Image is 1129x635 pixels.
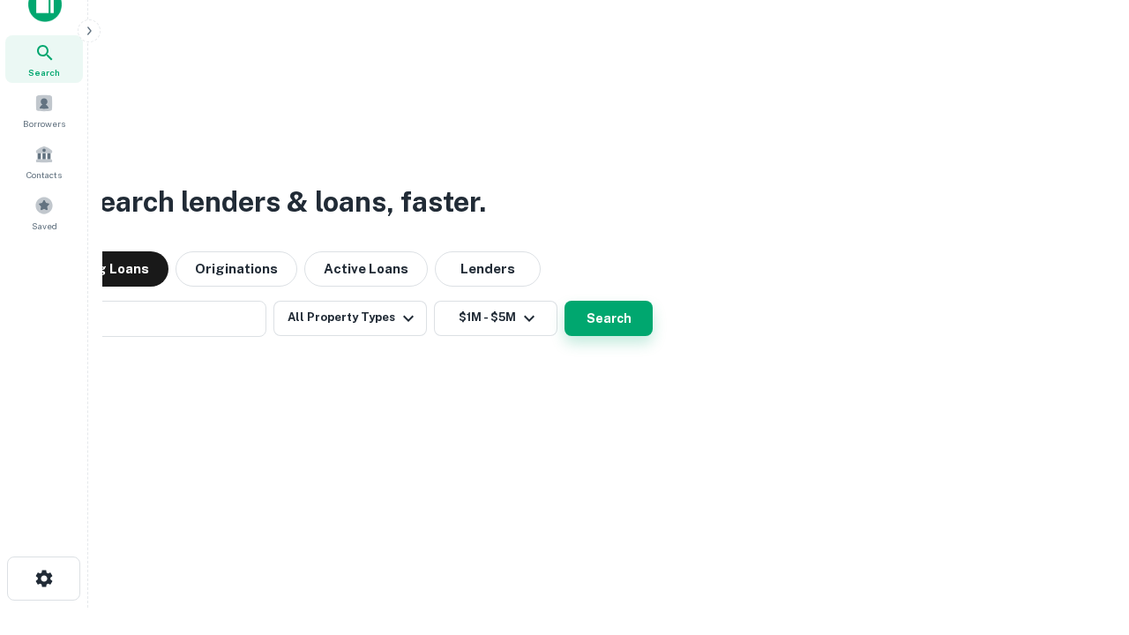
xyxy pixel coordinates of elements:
[80,181,486,223] h3: Search lenders & loans, faster.
[23,116,65,131] span: Borrowers
[5,86,83,134] a: Borrowers
[5,189,83,236] a: Saved
[5,138,83,185] a: Contacts
[273,301,427,336] button: All Property Types
[434,301,557,336] button: $1M - $5M
[5,35,83,83] a: Search
[435,251,541,287] button: Lenders
[564,301,653,336] button: Search
[28,65,60,79] span: Search
[26,168,62,182] span: Contacts
[1041,494,1129,579] iframe: Chat Widget
[304,251,428,287] button: Active Loans
[176,251,297,287] button: Originations
[32,219,57,233] span: Saved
